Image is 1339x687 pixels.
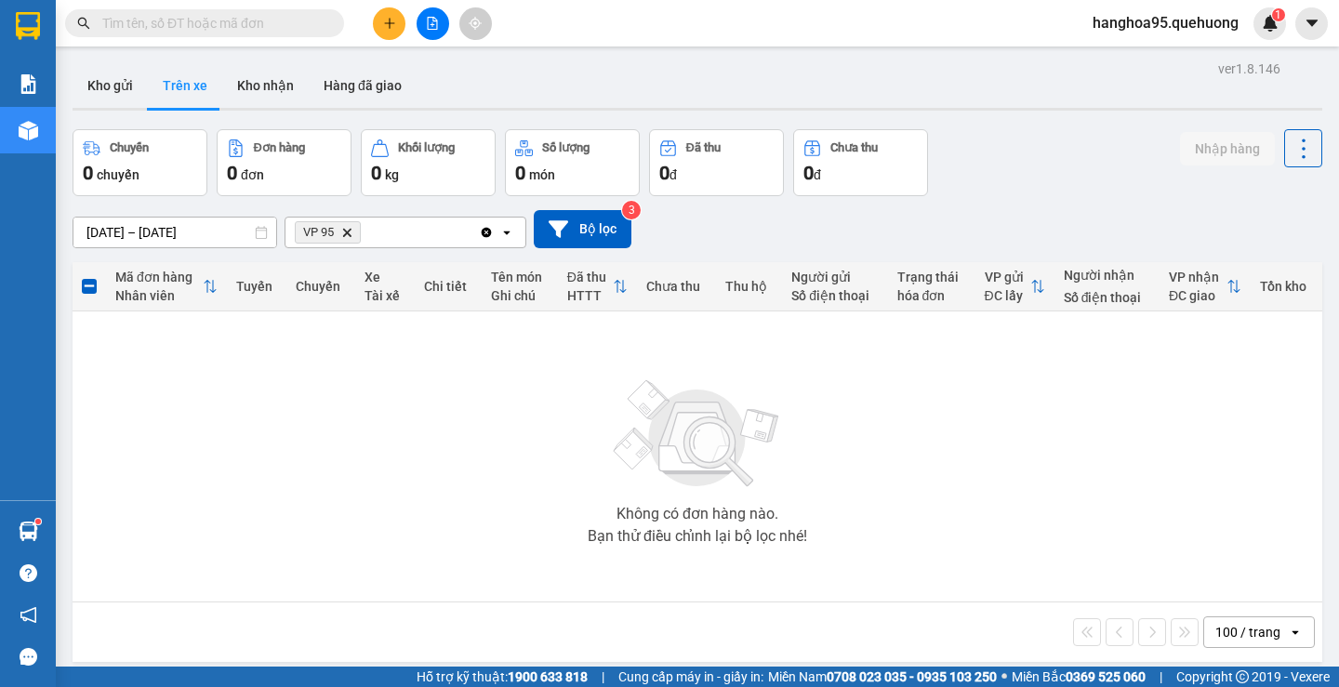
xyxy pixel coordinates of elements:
[97,167,139,182] span: chuyến
[361,129,496,196] button: Khối lượng0kg
[341,227,352,238] svg: Delete
[1066,669,1146,684] strong: 0369 525 060
[567,270,613,284] div: Đã thu
[19,74,38,94] img: solution-icon
[725,279,773,294] div: Thu hộ
[217,129,351,196] button: Đơn hàng0đơn
[73,129,207,196] button: Chuyến0chuyến
[534,210,631,248] button: Bộ lọc
[1288,625,1303,640] svg: open
[20,606,37,624] span: notification
[385,167,399,182] span: kg
[1078,11,1253,34] span: hanghoa95.quehuong
[985,288,1030,303] div: ĐC lấy
[1262,15,1279,32] img: icon-new-feature
[73,218,276,247] input: Select a date range.
[102,13,322,33] input: Tìm tên, số ĐT hoặc mã đơn
[459,7,492,40] button: aim
[1064,268,1150,283] div: Người nhận
[529,167,555,182] span: món
[616,507,778,522] div: Không có đơn hàng nào.
[365,223,366,242] input: Selected VP 95.
[383,17,396,30] span: plus
[542,141,590,154] div: Số lượng
[1275,8,1281,21] span: 1
[1180,132,1275,165] button: Nhập hàng
[296,279,346,294] div: Chuyến
[1160,667,1162,687] span: |
[618,667,763,687] span: Cung cấp máy in - giấy in:
[791,270,878,284] div: Người gửi
[558,262,637,311] th: Toggle SortBy
[505,129,640,196] button: Số lượng0món
[115,288,203,303] div: Nhân viên
[16,12,40,40] img: logo-vxr
[1218,59,1280,79] div: ver 1.8.146
[241,167,264,182] span: đơn
[897,270,966,284] div: Trạng thái
[227,162,237,184] span: 0
[649,129,784,196] button: Đã thu0đ
[803,162,814,184] span: 0
[20,648,37,666] span: message
[897,288,966,303] div: hóa đơn
[35,519,41,524] sup: 1
[604,369,790,499] img: svg+xml;base64,PHN2ZyBjbGFzcz0ibGlzdC1wbHVnX19zdmciIHhtbG5zPSJodHRwOi8vd3d3LnczLm9yZy8yMDAwL3N2Zy...
[309,63,417,108] button: Hàng đã giao
[1001,673,1007,680] span: ⚪️
[791,288,878,303] div: Số điện thoại
[1064,290,1150,305] div: Số điện thoại
[491,288,549,303] div: Ghi chú
[669,167,677,182] span: đ
[646,279,707,294] div: Chưa thu
[508,669,588,684] strong: 1900 633 818
[622,201,641,219] sup: 3
[73,63,148,108] button: Kho gửi
[371,162,381,184] span: 0
[1160,262,1251,311] th: Toggle SortBy
[499,225,514,240] svg: open
[417,667,588,687] span: Hỗ trợ kỹ thuật:
[365,270,404,284] div: Xe
[19,522,38,541] img: warehouse-icon
[975,262,1054,311] th: Toggle SortBy
[985,270,1030,284] div: VP gửi
[1169,288,1226,303] div: ĐC giao
[686,141,721,154] div: Đã thu
[479,225,494,240] svg: Clear all
[77,17,90,30] span: search
[1272,8,1285,21] sup: 1
[827,669,997,684] strong: 0708 023 035 - 0935 103 250
[814,167,821,182] span: đ
[793,129,928,196] button: Chưa thu0đ
[110,141,149,154] div: Chuyến
[148,63,222,108] button: Trên xe
[115,270,203,284] div: Mã đơn hàng
[373,7,405,40] button: plus
[1169,270,1226,284] div: VP nhận
[1260,279,1313,294] div: Tồn kho
[106,262,227,311] th: Toggle SortBy
[398,141,455,154] div: Khối lượng
[1295,7,1328,40] button: caret-down
[365,288,404,303] div: Tài xế
[469,17,482,30] span: aim
[768,667,997,687] span: Miền Nam
[567,288,613,303] div: HTTT
[236,279,277,294] div: Tuyến
[426,17,439,30] span: file-add
[254,141,305,154] div: Đơn hàng
[424,279,472,294] div: Chi tiết
[515,162,525,184] span: 0
[588,529,807,544] div: Bạn thử điều chỉnh lại bộ lọc nhé!
[417,7,449,40] button: file-add
[491,270,549,284] div: Tên món
[295,221,361,244] span: VP 95, close by backspace
[602,667,604,687] span: |
[19,121,38,140] img: warehouse-icon
[1215,623,1280,641] div: 100 / trang
[83,162,93,184] span: 0
[303,225,334,240] span: VP 95
[20,564,37,582] span: question-circle
[830,141,878,154] div: Chưa thu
